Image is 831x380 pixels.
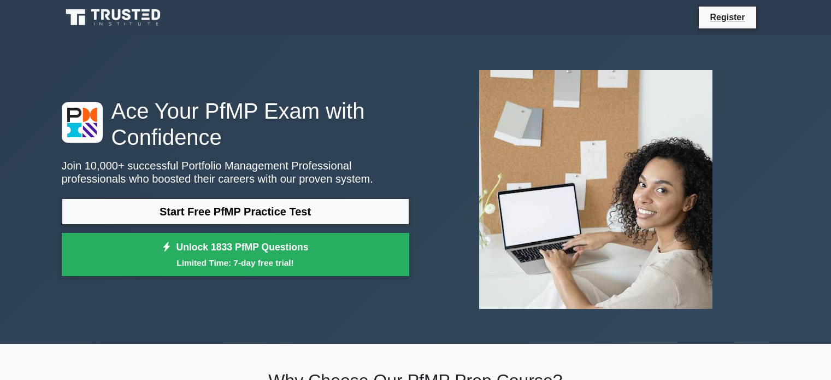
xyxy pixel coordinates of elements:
[62,98,409,150] h1: Ace Your PfMP Exam with Confidence
[62,233,409,277] a: Unlock 1833 PfMP QuestionsLimited Time: 7-day free trial!
[75,256,396,269] small: Limited Time: 7-day free trial!
[62,159,409,185] p: Join 10,000+ successful Portfolio Management Professional professionals who boosted their careers...
[62,198,409,225] a: Start Free PfMP Practice Test
[703,10,751,24] a: Register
